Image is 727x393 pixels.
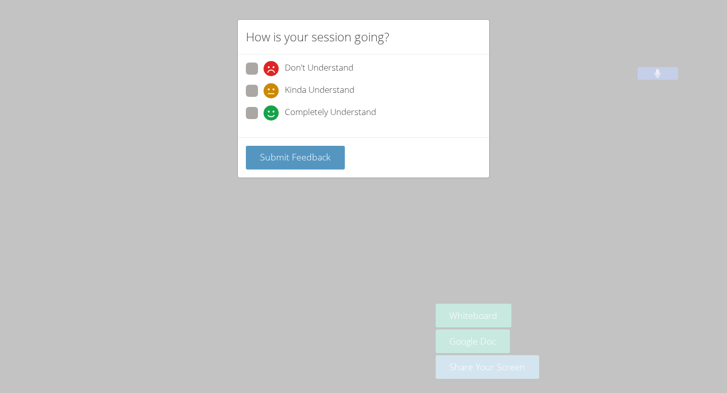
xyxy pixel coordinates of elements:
[246,28,389,46] h2: How is your session going?
[285,61,353,76] span: Don't Understand
[260,151,331,163] span: Submit Feedback
[285,105,376,121] span: Completely Understand
[285,83,354,98] span: Kinda Understand
[246,146,345,170] button: Submit Feedback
